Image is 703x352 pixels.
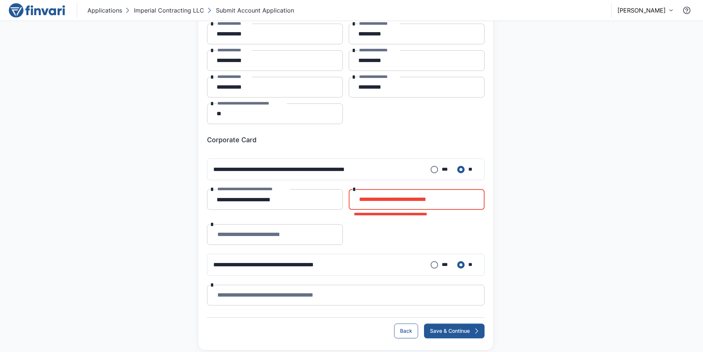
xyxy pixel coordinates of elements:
[679,3,694,18] button: Contact Support
[206,4,296,16] button: Submit Account Application
[617,6,666,15] p: [PERSON_NAME]
[394,324,418,338] button: Back
[134,6,204,15] p: Imperial Contracting LLC
[124,4,206,16] button: Imperial Contracting LLC
[424,324,485,338] button: Save & Continue
[207,136,485,144] h6: Corporate Card
[9,3,65,18] img: logo
[617,6,673,15] button: [PERSON_NAME]
[86,4,124,16] button: Applications
[216,6,294,15] p: Submit Account Application
[87,6,122,15] p: Applications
